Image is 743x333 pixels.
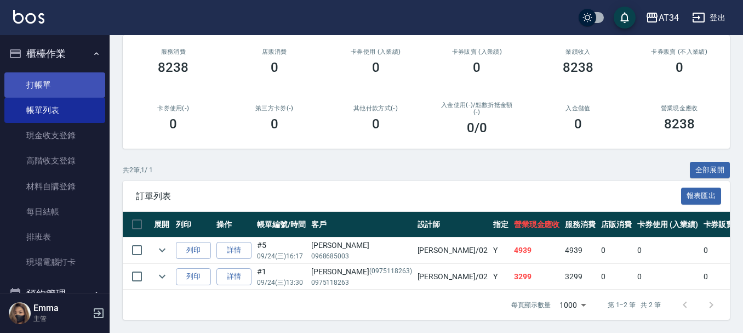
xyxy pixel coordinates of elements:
[608,300,661,310] p: 第 1–2 筆 共 2 筆
[158,60,188,75] h3: 8238
[574,116,582,132] h3: 0
[136,191,681,202] span: 訂單列表
[415,212,490,238] th: 設計師
[372,60,380,75] h3: 0
[4,123,105,148] a: 現金收支登錄
[311,240,412,251] div: [PERSON_NAME]
[664,116,695,132] h3: 8238
[9,302,31,324] img: Person
[338,105,413,112] h2: 其他付款方式(-)
[308,212,415,238] th: 客戶
[659,11,679,25] div: AT34
[254,264,308,290] td: #1
[257,278,306,287] p: 09/24 (三) 13:30
[681,190,722,201] a: 報表匯出
[176,268,211,285] button: 列印
[562,238,598,263] td: 4939
[372,116,380,132] h3: 0
[33,303,89,314] h5: Emma
[173,212,214,238] th: 列印
[271,60,278,75] h3: 0
[415,264,490,290] td: [PERSON_NAME] /02
[490,264,511,290] td: Y
[154,268,170,285] button: expand row
[541,105,616,112] h2: 入金儲值
[216,242,252,259] a: 詳情
[4,39,105,68] button: 櫃檯作業
[169,116,177,132] h3: 0
[271,116,278,132] h3: 0
[369,266,412,278] p: (0975118263)
[338,48,413,55] h2: 卡券使用 (入業績)
[635,238,701,263] td: 0
[511,264,563,290] td: 3299
[635,212,701,238] th: 卡券使用 (入業績)
[311,251,412,261] p: 0968685003
[562,212,598,238] th: 服務消費
[676,60,683,75] h3: 0
[176,242,211,259] button: 列印
[257,251,306,261] p: 09/24 (三) 16:17
[562,264,598,290] td: 3299
[4,280,105,308] button: 預約管理
[642,105,717,112] h2: 營業現金應收
[4,224,105,250] a: 排班表
[635,264,701,290] td: 0
[311,278,412,287] p: 0975118263
[614,7,636,29] button: save
[151,212,173,238] th: 展開
[4,98,105,123] a: 帳單列表
[439,101,515,116] h2: 入金使用(-) /點數折抵金額(-)
[237,105,312,112] h2: 第三方卡券(-)
[4,174,105,199] a: 材料自購登錄
[415,238,490,263] td: [PERSON_NAME] /02
[563,60,593,75] h3: 8238
[311,266,412,278] div: [PERSON_NAME]
[490,212,511,238] th: 指定
[154,242,170,258] button: expand row
[541,48,616,55] h2: 業績收入
[511,300,551,310] p: 每頁顯示數量
[33,314,89,324] p: 主管
[490,238,511,263] td: Y
[254,238,308,263] td: #5
[641,7,683,29] button: AT34
[681,188,722,205] button: 報表匯出
[467,120,487,136] h3: 0 /0
[690,162,730,179] button: 全部展開
[598,264,635,290] td: 0
[136,48,211,55] h3: 服務消費
[13,10,44,24] img: Logo
[555,290,590,320] div: 1000
[216,268,252,285] a: 詳情
[136,105,211,112] h2: 卡券使用(-)
[688,8,730,28] button: 登出
[473,60,481,75] h3: 0
[511,212,563,238] th: 營業現金應收
[598,212,635,238] th: 店販消費
[4,72,105,98] a: 打帳單
[4,199,105,224] a: 每日結帳
[598,238,635,263] td: 0
[439,48,515,55] h2: 卡券販賣 (入業績)
[237,48,312,55] h2: 店販消費
[511,238,563,263] td: 4939
[4,148,105,173] a: 高階收支登錄
[642,48,717,55] h2: 卡券販賣 (不入業績)
[4,250,105,275] a: 現場電腦打卡
[254,212,308,238] th: 帳單編號/時間
[123,165,153,175] p: 共 2 筆, 1 / 1
[214,212,254,238] th: 操作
